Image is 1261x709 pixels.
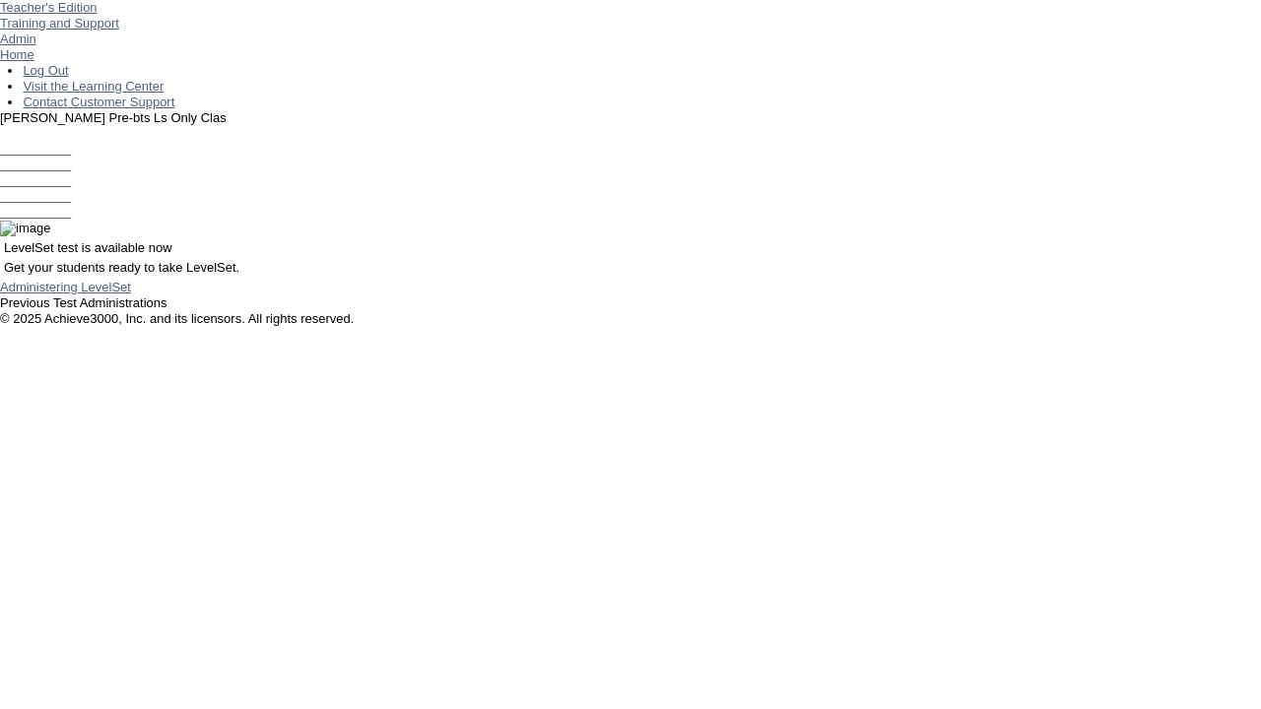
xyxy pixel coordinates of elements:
a: Log Out [23,63,68,78]
img: teacher_arrow_small.png [119,16,127,22]
p: Get your students ready to take LevelSet. [4,260,1257,276]
p: LevelSet test is available now [4,240,1257,256]
a: Contact Customer Support [23,95,174,109]
a: Visit the Learning Center [23,79,164,94]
